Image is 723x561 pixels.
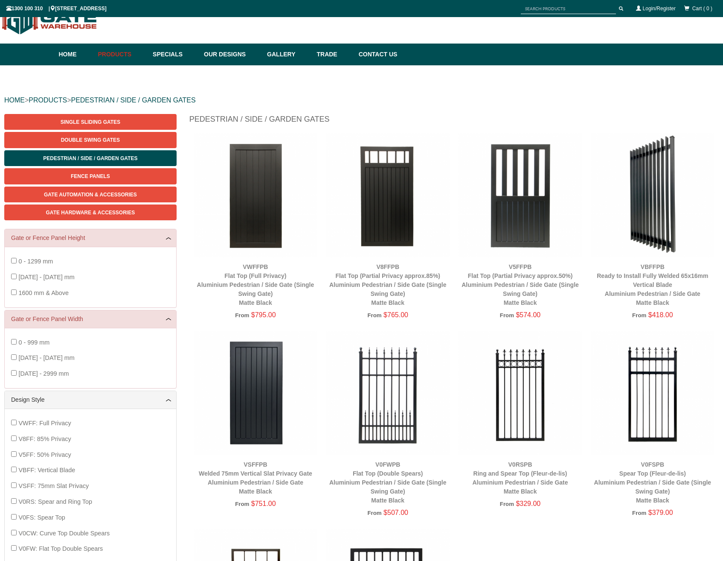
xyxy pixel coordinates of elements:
[597,263,708,306] a: VBFFPBReady to Install Fully Welded 65x16mm Vertical BladeAluminium Pedestrian / Side GateMatte B...
[552,333,723,531] iframe: LiveChat chat widget
[591,331,714,455] img: V0FSPB - Spear Top (Fleur-de-lis) - Aluminium Pedestrian / Side Gate (Single Swing Gate) - Matte ...
[383,509,408,516] span: $507.00
[692,6,712,12] span: Cart ( 0 )
[18,498,92,505] span: V0RS: Spear and Ring Top
[18,514,65,521] span: V0FS: Spear Top
[4,205,177,220] a: Gate Hardware & Accessories
[462,263,579,306] a: V5FFPBFlat Top (Partial Privacy approx.50%)Aluminium Pedestrian / Side Gate (Single Swing Gate)Ma...
[458,133,582,257] img: V5FFPB - Flat Top (Partial Privacy approx.50%) - Aluminium Pedestrian / Side Gate (Single Swing G...
[29,96,67,104] a: PRODUCTS
[18,258,53,265] span: 0 - 1299 mm
[18,435,71,442] span: V8FF: 85% Privacy
[18,274,74,280] span: [DATE] - [DATE] mm
[18,467,75,473] span: VBFF: Vertical Blade
[194,133,317,257] img: VWFFPB - Flat Top (Full Privacy) - Aluminium Pedestrian / Side Gate (Single Swing Gate) - Matte B...
[326,133,450,257] img: V8FFPB - Flat Top (Partial Privacy approx.85%) - Aluminium Pedestrian / Side Gate (Single Swing G...
[367,312,381,318] span: From
[591,133,714,257] img: VBFFPB - Ready to Install Fully Welded 65x16mm Vertical Blade - Aluminium Pedestrian / Side Gate ...
[199,461,312,495] a: VSFFPBWelded 75mm Vertical Slat Privacy GateAluminium Pedestrian / Side GateMatte Black
[18,289,69,296] span: 1600 mm & Above
[367,510,381,516] span: From
[458,331,582,455] img: V0RSPB - Ring and Spear Top (Fleur-de-lis) - Aluminium Pedestrian / Side Gate - Matte Black - Gat...
[148,44,200,65] a: Specials
[516,311,540,318] span: $574.00
[18,482,89,489] span: VSFF: 75mm Slat Privacy
[200,44,263,65] a: Our Designs
[18,530,110,537] span: V0CW: Curve Top Double Spears
[6,6,107,12] span: 1300 100 310 | [STREET_ADDRESS]
[18,370,69,377] span: [DATE] - 2999 mm
[18,339,49,346] span: 0 - 999 mm
[251,311,276,318] span: $795.00
[500,501,514,507] span: From
[94,44,149,65] a: Products
[235,501,249,507] span: From
[329,263,447,306] a: V8FFPBFlat Top (Partial Privacy approx.85%)Aluminium Pedestrian / Side Gate (Single Swing Gate)Ma...
[11,395,170,404] a: Design Style
[197,263,314,306] a: VWFFPBFlat Top (Full Privacy)Aluminium Pedestrian / Side Gate (Single Swing Gate)Matte Black
[263,44,312,65] a: Gallery
[46,210,135,216] span: Gate Hardware & Accessories
[61,119,120,125] span: Single Sliding Gates
[516,500,540,507] span: $329.00
[18,545,103,552] span: V0FW: Flat Top Double Spears
[71,96,195,104] a: PEDESTRIAN / SIDE / GARDEN GATES
[61,137,120,143] span: Double Swing Gates
[632,312,646,318] span: From
[18,354,74,361] span: [DATE] - [DATE] mm
[11,234,170,243] a: Gate or Fence Panel Height
[43,155,137,161] span: Pedestrian / Side / Garden Gates
[648,311,673,318] span: $418.00
[500,312,514,318] span: From
[521,3,616,14] input: SEARCH PRODUCTS
[473,461,568,495] a: V0RSPBRing and Spear Top (Fleur-de-lis)Aluminium Pedestrian / Side GateMatte Black
[189,114,719,129] h1: Pedestrian / Side / Garden Gates
[354,44,398,65] a: Contact Us
[4,187,177,202] a: Gate Automation & Accessories
[235,312,249,318] span: From
[194,331,317,455] img: VSFFPB - Welded 75mm Vertical Slat Privacy Gate - Aluminium Pedestrian / Side Gate - Matte Black ...
[18,420,71,427] span: VWFF: Full Privacy
[4,150,177,166] a: Pedestrian / Side / Garden Gates
[44,192,137,198] span: Gate Automation & Accessories
[4,132,177,148] a: Double Swing Gates
[11,315,170,324] a: Gate or Fence Panel Width
[4,87,719,114] div: > >
[383,311,408,318] span: $765.00
[312,44,354,65] a: Trade
[251,500,276,507] span: $751.00
[4,168,177,184] a: Fence Panels
[326,331,450,455] img: V0FWPB - Flat Top (Double Spears) - Aluminium Pedestrian / Side Gate (Single Swing Gate) - Matte ...
[59,44,94,65] a: Home
[4,114,177,130] a: Single Sliding Gates
[71,173,110,179] span: Fence Panels
[4,96,25,104] a: HOME
[18,451,71,458] span: V5FF: 50% Privacy
[643,6,676,12] a: Login/Register
[329,461,447,504] a: V0FWPBFlat Top (Double Spears)Aluminium Pedestrian / Side Gate (Single Swing Gate)Matte Black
